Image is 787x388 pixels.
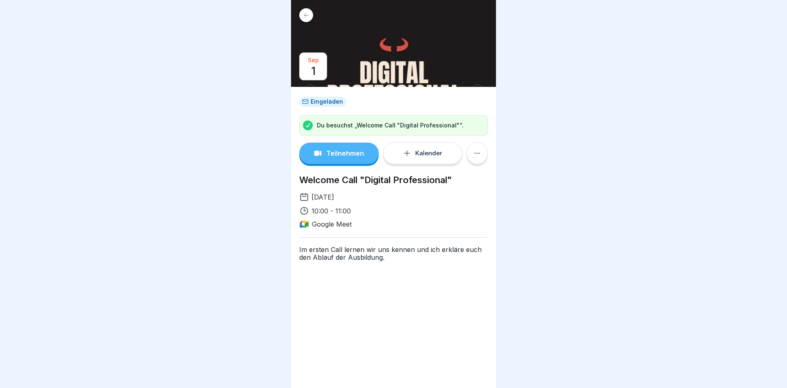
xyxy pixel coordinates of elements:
p: Teilnehmen [326,150,364,157]
p: 1 [311,66,316,77]
button: Kalender [383,142,463,164]
p: Im ersten Call lernen wir uns kennen und ich erkläre euch den Ablauf der Ausbildung. [299,246,488,261]
p: [DATE] [312,193,488,201]
p: Google Meet [312,220,352,228]
div: Eingeladen [299,97,346,107]
h1: Welcome Call "Digital Professional" [299,175,488,186]
p: Du besuchst „Welcome Call "Digital Professional"“. [317,121,464,129]
p: 10:00 - 11:00 [312,207,488,215]
p: Sep [308,56,319,64]
p: Kalender [415,150,442,156]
